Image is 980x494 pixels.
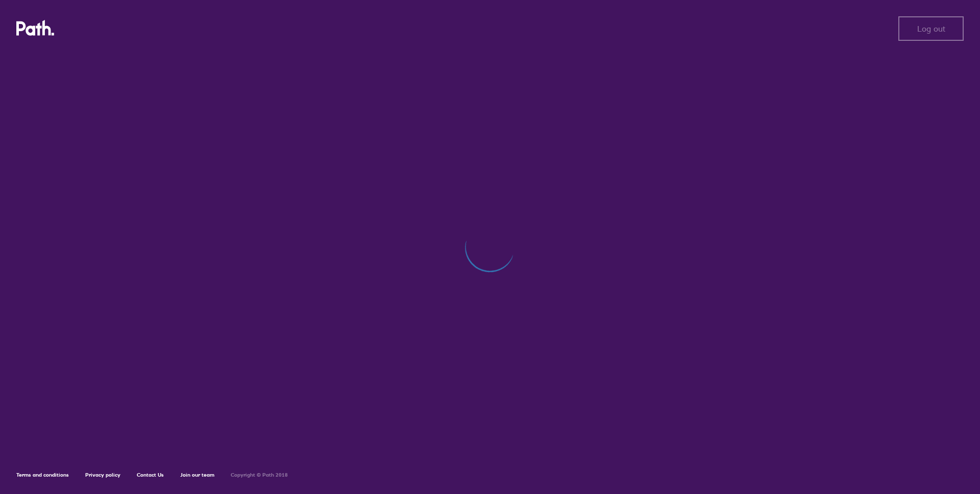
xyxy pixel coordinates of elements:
[180,472,214,478] a: Join our team
[85,472,120,478] a: Privacy policy
[231,472,288,478] h6: Copyright © Path 2018
[16,472,69,478] a: Terms and conditions
[137,472,164,478] a: Contact Us
[898,16,964,41] button: Log out
[917,24,945,33] span: Log out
